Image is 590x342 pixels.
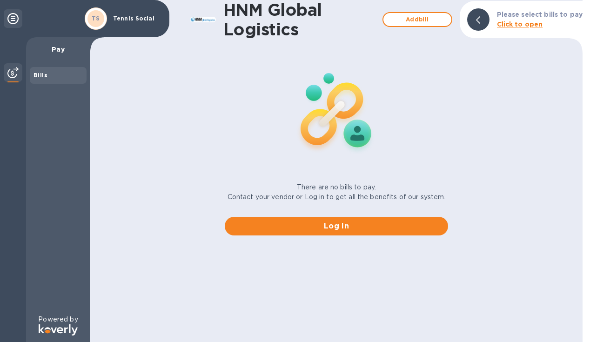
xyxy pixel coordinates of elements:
[39,324,78,335] img: Logo
[497,11,583,18] b: Please select bills to pay
[497,20,543,28] b: Click to open
[232,221,441,232] span: Log in
[34,72,47,79] b: Bills
[225,217,448,235] button: Log in
[38,315,78,324] p: Powered by
[382,12,452,27] button: Addbill
[113,15,160,22] p: Tennis Social
[391,14,444,25] span: Add bill
[228,182,446,202] p: There are no bills to pay. Contact your vendor or Log in to get all the benefits of our system.
[34,45,83,54] p: Pay
[92,15,100,22] b: TS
